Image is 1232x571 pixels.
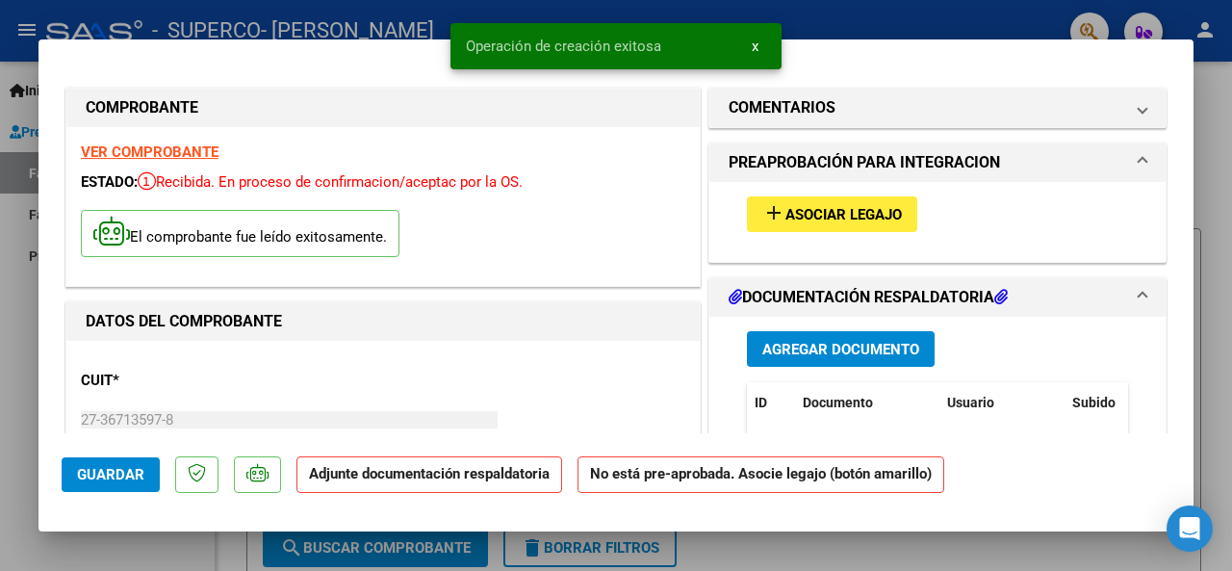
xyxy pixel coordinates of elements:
[309,465,550,482] strong: Adjunte documentación respaldatoria
[138,173,523,191] span: Recibida. En proceso de confirmacion/aceptac por la OS.
[747,331,935,367] button: Agregar Documento
[795,382,939,424] datatable-header-cell: Documento
[709,278,1166,317] mat-expansion-panel-header: DOCUMENTACIÓN RESPALDATORIA
[81,370,262,392] p: CUIT
[762,201,785,224] mat-icon: add
[785,206,902,223] span: Asociar Legajo
[747,382,795,424] datatable-header-cell: ID
[77,466,144,483] span: Guardar
[729,151,1000,174] h1: PREAPROBACIÓN PARA INTEGRACION
[736,29,774,64] button: x
[755,395,767,410] span: ID
[81,173,138,191] span: ESTADO:
[752,38,758,55] span: x
[709,143,1166,182] mat-expansion-panel-header: PREAPROBACIÓN PARA INTEGRACION
[1167,506,1213,552] div: Open Intercom Messenger
[939,382,1065,424] datatable-header-cell: Usuario
[729,96,835,119] h1: COMENTARIOS
[747,196,917,232] button: Asociar Legajo
[709,89,1166,127] mat-expansion-panel-header: COMENTARIOS
[86,312,282,330] strong: DATOS DEL COMPROBANTE
[81,210,399,257] p: El comprobante fue leído exitosamente.
[709,182,1166,262] div: PREAPROBACIÓN PARA INTEGRACION
[1065,382,1161,424] datatable-header-cell: Subido
[729,286,1008,309] h1: DOCUMENTACIÓN RESPALDATORIA
[86,98,198,117] strong: COMPROBANTE
[1072,395,1116,410] span: Subido
[466,37,661,56] span: Operación de creación exitosa
[81,143,218,161] a: VER COMPROBANTE
[577,456,944,494] strong: No está pre-aprobada. Asocie legajo (botón amarillo)
[62,457,160,492] button: Guardar
[762,341,919,358] span: Agregar Documento
[803,395,873,410] span: Documento
[947,395,994,410] span: Usuario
